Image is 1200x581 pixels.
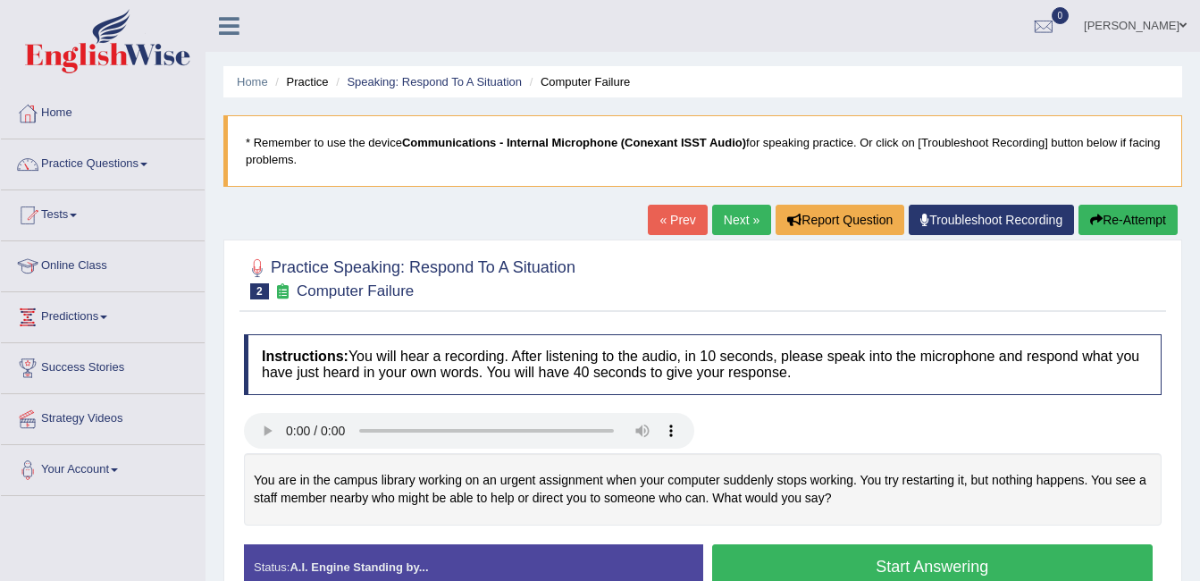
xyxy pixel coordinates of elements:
[776,205,904,235] button: Report Question
[223,115,1182,187] blockquote: * Remember to use the device for speaking practice. Or click on [Troubleshoot Recording] button b...
[244,453,1162,526] div: You are in the campus library working on an urgent assignment when your computer suddenly stops w...
[1,88,205,133] a: Home
[244,334,1162,394] h4: You will hear a recording. After listening to the audio, in 10 seconds, please speak into the mic...
[244,255,575,299] h2: Practice Speaking: Respond To A Situation
[290,560,428,574] strong: A.I. Engine Standing by...
[347,75,522,88] a: Speaking: Respond To A Situation
[909,205,1074,235] a: Troubleshoot Recording
[1,292,205,337] a: Predictions
[1,139,205,184] a: Practice Questions
[1,445,205,490] a: Your Account
[712,205,771,235] a: Next »
[237,75,268,88] a: Home
[297,282,414,299] small: Computer Failure
[1,343,205,388] a: Success Stories
[1,190,205,235] a: Tests
[1,394,205,439] a: Strategy Videos
[1052,7,1070,24] span: 0
[525,73,631,90] li: Computer Failure
[402,136,746,149] b: Communications - Internal Microphone (Conexant ISST Audio)
[1,241,205,286] a: Online Class
[273,283,292,300] small: Exam occurring question
[250,283,269,299] span: 2
[262,349,348,364] b: Instructions:
[271,73,328,90] li: Practice
[1078,205,1178,235] button: Re-Attempt
[648,205,707,235] a: « Prev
